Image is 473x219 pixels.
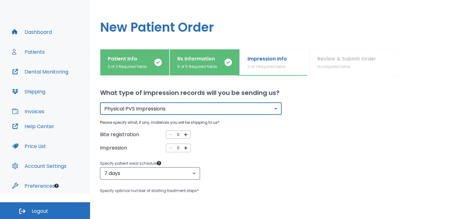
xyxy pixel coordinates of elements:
[8,159,70,173] button: Account Settings
[8,119,58,134] button: Help Center
[100,102,282,115] div: Without label
[8,64,72,79] button: Dental Monitoring
[32,208,48,215] span: Logout
[248,64,287,69] p: 0 of 1 Required fields
[8,84,49,99] button: Shipping
[8,25,56,39] button: Dashboard
[108,55,147,63] p: Patient Info
[100,187,463,194] p: Specify optimal number of starting treatment steps *
[8,44,48,59] button: Patients
[177,64,217,69] p: 5 of 5 Required fields
[8,178,59,193] button: Preferences
[248,55,287,63] p: Impression Info
[156,160,162,166] div: Tooltip anchor
[8,139,50,154] button: Price List
[177,55,217,63] p: Rx Information
[100,131,139,138] span: Bite registration
[100,120,463,125] p: Please specify what, if any, materials you will be shipping to us *
[100,160,463,167] p: Specify patient wear schedule *
[108,64,147,69] p: 2 of 2 Required fields
[100,167,200,180] div: 7 days
[8,104,48,119] button: Invoices
[100,145,127,151] span: Impression
[54,183,59,189] div: Tooltip anchor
